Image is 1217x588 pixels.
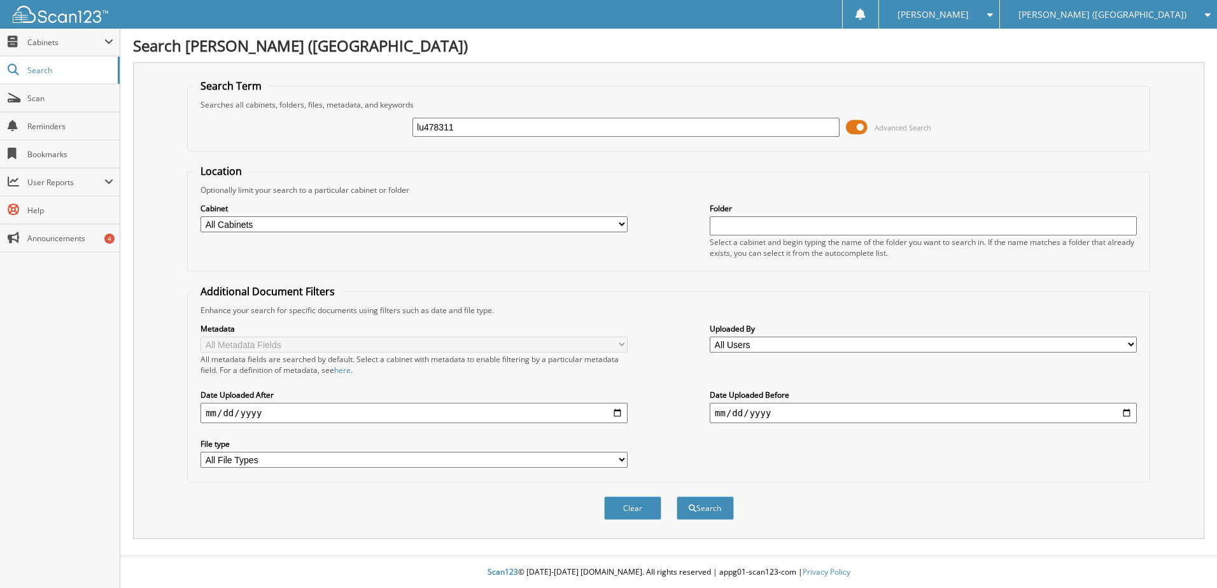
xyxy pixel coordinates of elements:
label: Date Uploaded Before [710,389,1137,400]
button: Search [677,496,734,520]
div: Enhance your search for specific documents using filters such as date and file type. [194,305,1143,316]
div: © [DATE]-[DATE] [DOMAIN_NAME]. All rights reserved | appg01-scan123-com | [120,557,1217,588]
h1: Search [PERSON_NAME] ([GEOGRAPHIC_DATA]) [133,35,1204,56]
div: Optionally limit your search to a particular cabinet or folder [194,185,1143,195]
div: 4 [104,234,115,244]
label: Uploaded By [710,323,1137,334]
span: Cabinets [27,37,104,48]
legend: Location [194,164,248,178]
span: Search [27,65,111,76]
span: [PERSON_NAME] [897,11,969,18]
label: Cabinet [200,203,628,214]
legend: Search Term [194,79,268,93]
img: scan123-logo-white.svg [13,6,108,23]
span: Announcements [27,233,113,244]
span: Scan123 [488,566,518,577]
iframe: Chat Widget [1153,527,1217,588]
span: User Reports [27,177,104,188]
span: [PERSON_NAME] ([GEOGRAPHIC_DATA]) [1018,11,1186,18]
input: start [200,403,628,423]
label: File type [200,438,628,449]
div: All metadata fields are searched by default. Select a cabinet with metadata to enable filtering b... [200,354,628,375]
label: Folder [710,203,1137,214]
div: Select a cabinet and begin typing the name of the folder you want to search in. If the name match... [710,237,1137,258]
span: Help [27,205,113,216]
label: Date Uploaded After [200,389,628,400]
button: Clear [604,496,661,520]
span: Advanced Search [875,123,931,132]
legend: Additional Document Filters [194,284,341,298]
a: here [334,365,351,375]
div: Searches all cabinets, folders, files, metadata, and keywords [194,99,1143,110]
a: Privacy Policy [803,566,850,577]
span: Reminders [27,121,113,132]
label: Metadata [200,323,628,334]
input: end [710,403,1137,423]
span: Scan [27,93,113,104]
span: Bookmarks [27,149,113,160]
